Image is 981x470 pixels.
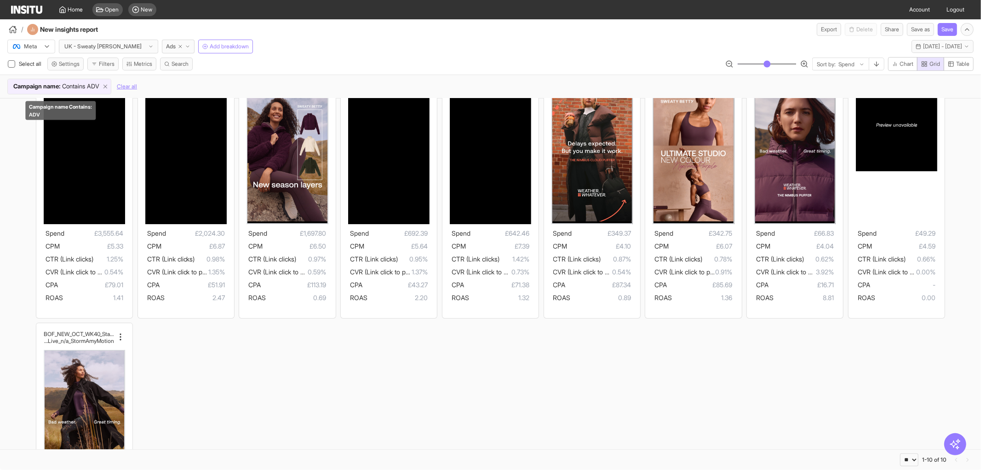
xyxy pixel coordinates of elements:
[452,255,499,263] span: CTR (Link clicks)
[261,279,326,290] span: £113.19
[160,58,193,70] button: Search
[858,281,870,289] span: CPA
[929,60,940,68] span: Grid
[669,241,732,252] span: £6.07
[470,228,529,239] span: £642.46
[172,60,189,68] span: Search
[672,292,732,303] span: 1.36
[756,281,769,289] span: CPA
[266,292,326,303] span: 0.69
[756,268,837,276] span: CVR (Link click to purchase)
[845,23,877,36] button: Delete
[922,456,947,464] div: 1-10 of 10
[938,23,957,36] button: Save
[44,331,114,344] div: BOF_NEW_OCT_WK40_Static_n/a_WeatherWhatever_Outerwear_Motion_Secondary_Live_n/a_StormAmyMotion
[469,292,529,303] span: 1.32
[654,242,669,250] span: CPM
[817,61,836,68] span: Sort by:
[46,242,60,250] span: CPM
[804,254,834,265] span: 0.62%
[13,82,60,91] span: Campaign name :
[907,23,934,36] button: Save as
[858,242,872,250] span: CPM
[870,279,935,290] span: -
[248,294,266,302] span: ROAS
[59,60,80,68] span: Settings
[956,60,970,68] span: Table
[568,241,631,252] span: £4.10
[916,267,935,278] span: 0.00%
[122,58,156,70] button: Metrics
[553,255,601,263] span: CTR (Link clicks)
[872,241,935,252] span: £4.59
[364,241,428,252] span: £5.64
[774,292,834,303] span: 8.81
[553,229,572,237] span: Spend
[875,292,935,303] span: 0.00
[654,229,673,237] span: Spend
[27,24,123,35] div: New insights report
[46,268,126,276] span: CVR (Link click to purchase)
[19,60,43,67] span: Select all
[756,229,775,237] span: Spend
[667,279,732,290] span: £85.69
[308,267,327,278] span: 0.59%
[166,43,176,50] span: Ads
[900,60,913,68] span: Chart
[40,25,123,34] h4: New insights report
[248,281,261,289] span: CPA
[62,82,85,91] span: Contains
[161,241,225,252] span: £6.87
[553,281,566,289] span: CPA
[147,242,161,250] span: CPM
[350,242,364,250] span: CPM
[46,294,63,302] span: ROAS
[117,79,137,94] button: Clear all
[93,254,123,265] span: 1.25%
[769,279,834,290] span: £16.71
[147,255,195,263] span: CTR (Link clicks)
[162,40,195,53] button: Ads
[87,58,119,70] button: Filters
[816,267,834,278] span: 3.92%
[8,79,111,94] div: Campaign name:ContainsADV
[160,279,225,290] span: £51.91
[21,25,23,34] span: /
[350,294,367,302] span: ROAS
[906,254,935,265] span: 0.66%
[165,292,225,303] span: 2.47
[350,255,398,263] span: CTR (Link clicks)
[452,294,469,302] span: ROAS
[248,268,329,276] span: CVR (Link click to purchase)
[464,279,529,290] span: £71.38
[877,228,935,239] span: £49.29
[60,241,123,252] span: £5.33
[756,242,770,250] span: CPM
[44,331,114,337] h2: BOF_NEW_OCT_WK40_Static_n/a_WeatherWhatever_Out
[369,228,428,239] span: £692.39
[47,58,84,70] button: Settings
[46,229,64,237] span: Spend
[7,24,23,35] button: /
[147,268,228,276] span: CVR (Link click to purchase)
[208,267,225,278] span: 1.35%
[654,281,667,289] span: CPA
[466,241,529,252] span: £7.39
[350,281,362,289] span: CPA
[29,110,92,118] span: ADV
[367,292,428,303] span: 2.20
[817,23,841,36] button: Export
[452,229,470,237] span: Spend
[412,267,428,278] span: 1.37%
[858,294,875,302] span: ROAS
[566,279,631,290] span: £87.34
[673,228,732,239] span: £342.75
[11,6,42,14] img: Logo
[141,6,153,13] span: New
[198,40,253,53] button: Add breakdown
[511,267,529,278] span: 0.73%
[612,267,631,278] span: 0.54%
[572,228,631,239] span: £349.37
[654,294,672,302] span: ROAS
[147,229,166,237] span: Spend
